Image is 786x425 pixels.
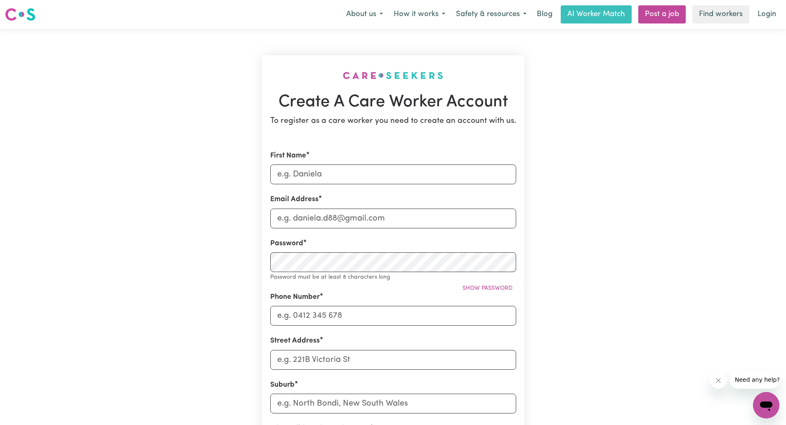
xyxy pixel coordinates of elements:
label: Password [270,238,303,249]
input: e.g. 221B Victoria St [270,350,516,370]
h1: Create A Care Worker Account [270,92,516,112]
span: Show password [463,285,512,291]
button: Show password [459,282,516,295]
iframe: Message from company [730,371,779,389]
img: Careseekers logo [5,7,35,22]
p: To register as a care worker you need to create an account with us. [270,115,516,127]
label: First Name [270,150,306,161]
iframe: Button to launch messaging window [753,392,779,418]
input: e.g. daniela.d88@gmail.com [270,209,516,228]
input: e.g. 0412 345 678 [270,306,516,326]
input: e.g. Daniela [270,164,516,184]
button: How it works [388,6,451,23]
a: Blog [532,5,557,23]
button: Safety & resources [451,6,532,23]
a: Careseekers logo [5,5,35,24]
label: Suburb [270,380,295,390]
input: e.g. North Bondi, New South Wales [270,394,516,413]
label: Phone Number [270,292,320,303]
a: Login [753,5,781,23]
label: Street Address [270,336,320,346]
label: Email Address [270,194,319,205]
a: AI Worker Match [561,5,632,23]
button: About us [341,6,388,23]
iframe: Close message [710,372,727,389]
span: Need any help? [5,6,50,12]
small: Password must be at least 8 characters long [270,274,390,280]
a: Find workers [692,5,749,23]
a: Post a job [638,5,686,23]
